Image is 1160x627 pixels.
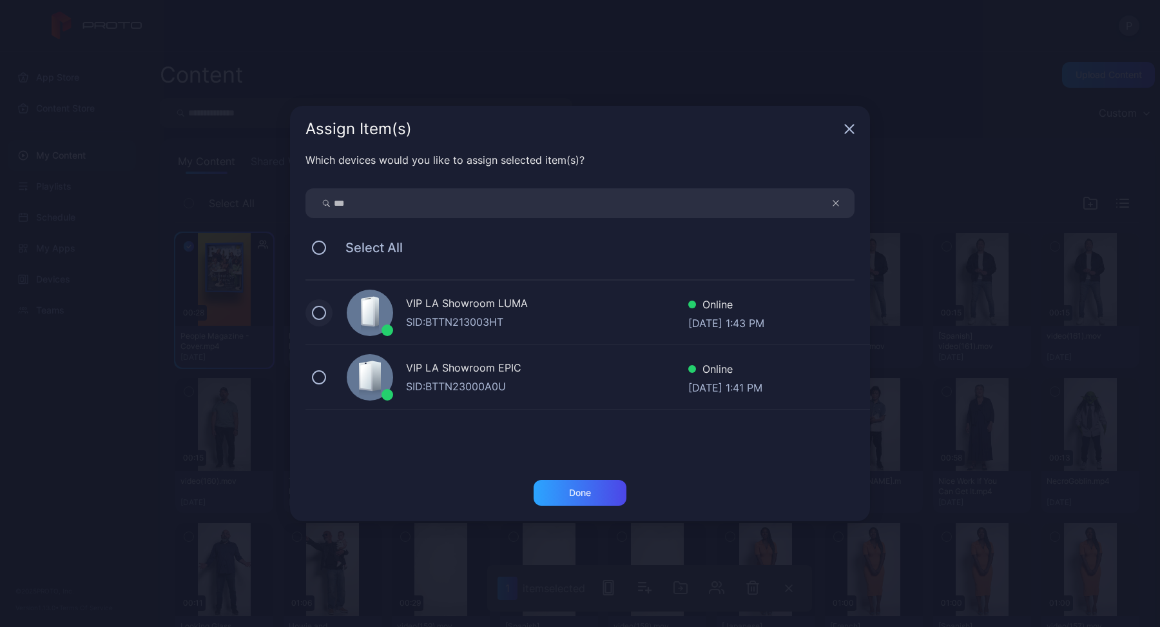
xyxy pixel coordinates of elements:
div: SID: BTTN23000A0U [406,379,688,394]
div: [DATE] 1:43 PM [688,315,764,328]
div: VIP LA Showroom LUMA [406,295,688,314]
div: Online [688,361,762,380]
div: Done [569,488,591,498]
button: Done [534,480,626,506]
div: VIP LA Showroom EPIC [406,360,688,379]
div: Which devices would you like to assign selected item(s)? [305,152,855,168]
div: Assign Item(s) [305,121,839,137]
div: Online [688,297,764,315]
span: Select All [333,240,403,255]
div: SID: BTTN213003HT [406,314,688,330]
div: [DATE] 1:41 PM [688,380,762,393]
